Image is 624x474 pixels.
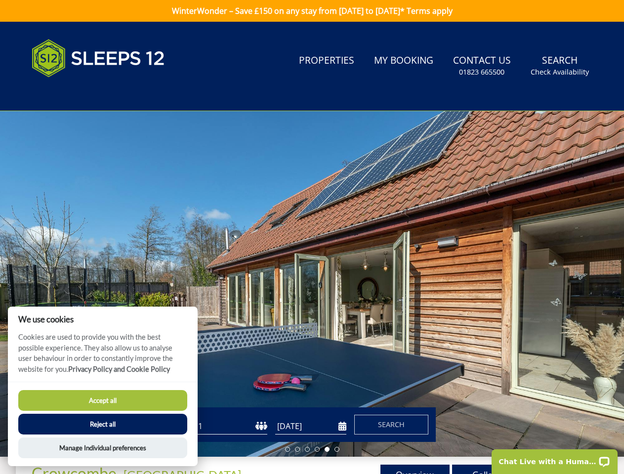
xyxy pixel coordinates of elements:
[295,50,358,72] a: Properties
[449,50,515,82] a: Contact Us01823 665500
[18,390,187,411] button: Accept all
[8,315,198,324] h2: We use cookies
[531,67,589,77] small: Check Availability
[27,89,130,97] iframe: Customer reviews powered by Trustpilot
[32,34,165,83] img: Sleeps 12
[18,437,187,458] button: Manage Individual preferences
[68,365,170,373] a: Privacy Policy and Cookie Policy
[485,443,624,474] iframe: LiveChat chat widget
[354,415,428,434] button: Search
[370,50,437,72] a: My Booking
[527,50,593,82] a: SearchCheck Availability
[275,418,346,434] input: Arrival Date
[378,420,405,429] span: Search
[459,67,504,77] small: 01823 665500
[18,414,187,434] button: Reject all
[8,332,198,382] p: Cookies are used to provide you with the best possible experience. They also allow us to analyse ...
